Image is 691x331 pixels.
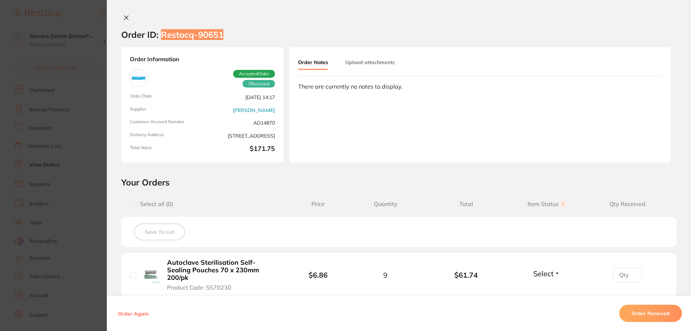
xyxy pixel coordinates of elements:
[291,201,345,207] span: Price
[507,201,587,207] span: Item Status
[298,83,662,90] div: There are currently no notes to display.
[130,107,200,114] span: Supplier
[134,224,185,240] button: Save To List
[619,305,682,322] button: Order Received
[130,145,200,154] span: Total Value
[130,94,200,101] span: Order Date
[136,201,173,207] span: Select all ( 0 )
[233,70,275,78] span: Accepted Order
[130,56,275,64] strong: Order Information
[167,259,279,281] b: Autoclave Sterilisation Self-Sealing Pouches 70 x 230mm 200/pk
[587,201,668,207] span: Qty Received
[426,271,507,279] b: $61.74
[533,269,554,278] span: Select
[130,132,200,139] span: Delivery Address
[242,80,275,88] span: Received
[345,201,426,207] span: Quantity
[165,259,281,291] button: Autoclave Sterilisation Self-Sealing Pouches 70 x 230mm 200/pk Product Code: SS70230
[121,177,677,188] h2: Your Orders
[121,29,223,40] h2: Order ID: Restocq- 90651
[205,145,275,154] b: $171.75
[233,107,275,113] a: [PERSON_NAME]
[426,201,507,207] span: Total
[383,271,388,279] span: 9
[205,119,275,126] span: AD14870
[205,94,275,101] span: [DATE] 14:17
[531,269,562,278] button: Select
[205,132,275,139] span: [STREET_ADDRESS]
[298,56,328,70] button: Order Notes
[116,310,151,317] button: Order Again
[345,56,395,69] button: Upload attachments
[613,268,642,282] input: Qty
[309,270,328,279] b: $6.86
[167,284,231,291] span: Product Code: SS70230
[142,265,159,283] img: Autoclave Sterilisation Self-Sealing Pouches 70 x 230mm 200/pk
[130,119,200,126] span: Customer Account Number
[132,71,145,85] img: Adam Dental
